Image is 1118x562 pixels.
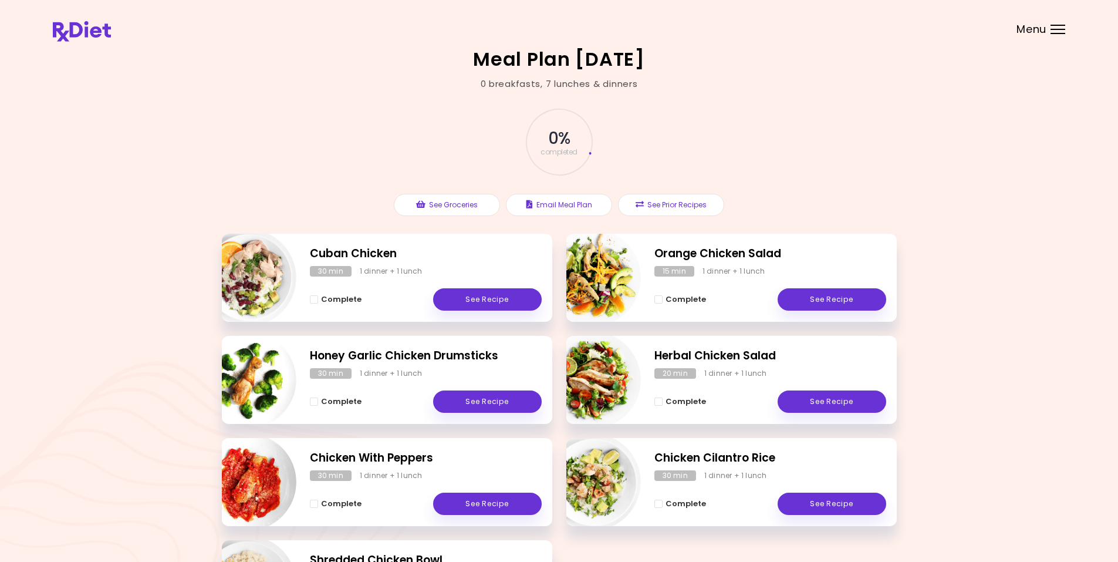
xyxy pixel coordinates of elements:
span: completed [541,149,577,156]
h2: Cuban Chicken [310,245,542,263]
img: Info - Herbal Chicken Salad [543,331,641,429]
button: Complete - Honey Garlic Chicken Drumsticks [310,395,362,409]
span: 0 % [548,129,570,149]
h2: Herbal Chicken Salad [654,348,886,365]
div: 1 dinner + 1 lunch [360,266,423,277]
div: 1 dinner + 1 lunch [360,368,423,379]
div: 15 min [654,266,694,277]
img: Info - Chicken With Peppers [199,433,296,531]
img: Info - Orange Chicken Salad [543,229,641,327]
a: See Recipe - Chicken With Peppers [433,493,542,515]
h2: Chicken With Peppers [310,450,542,467]
h2: Meal Plan [DATE] [473,50,645,69]
div: 30 min [654,470,696,481]
a: See Recipe - Honey Garlic Chicken Drumsticks [433,391,542,413]
button: Complete - Cuban Chicken [310,292,362,307]
button: Complete - Orange Chicken Salad [654,292,706,307]
h2: Chicken Cilantro Rice [654,450,886,467]
img: Info - Chicken Cilantro Rice [543,433,641,531]
div: 0 breakfasts , 7 lunches & dinners [481,78,638,91]
img: RxDiet [53,21,111,42]
h2: Orange Chicken Salad [654,245,886,263]
a: See Recipe - Orange Chicken Salad [778,288,886,311]
button: Email Meal Plan [506,194,612,216]
span: Complete [666,397,706,406]
button: Complete - Herbal Chicken Salad [654,395,706,409]
span: Complete [321,499,362,509]
button: Complete - Chicken Cilantro Rice [654,497,706,511]
div: 1 dinner + 1 lunch [702,266,765,277]
button: See Groceries [394,194,500,216]
div: 30 min [310,266,352,277]
span: Complete [666,295,706,304]
div: 30 min [310,470,352,481]
h2: Honey Garlic Chicken Drumsticks [310,348,542,365]
a: See Recipe - Herbal Chicken Salad [778,391,886,413]
a: See Recipe - Cuban Chicken [433,288,542,311]
div: 1 dinner + 1 lunch [704,470,767,481]
img: Info - Honey Garlic Chicken Drumsticks [199,331,296,429]
span: Complete [321,295,362,304]
button: See Prior Recipes [618,194,724,216]
span: Complete [321,397,362,406]
div: 1 dinner + 1 lunch [360,470,423,481]
span: Complete [666,499,706,509]
div: 30 min [310,368,352,379]
button: Complete - Chicken With Peppers [310,497,362,511]
div: 1 dinner + 1 lunch [704,368,767,379]
div: 20 min [654,368,696,379]
a: See Recipe - Chicken Cilantro Rice [778,493,886,515]
span: Menu [1016,24,1046,35]
img: Info - Cuban Chicken [199,229,296,327]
